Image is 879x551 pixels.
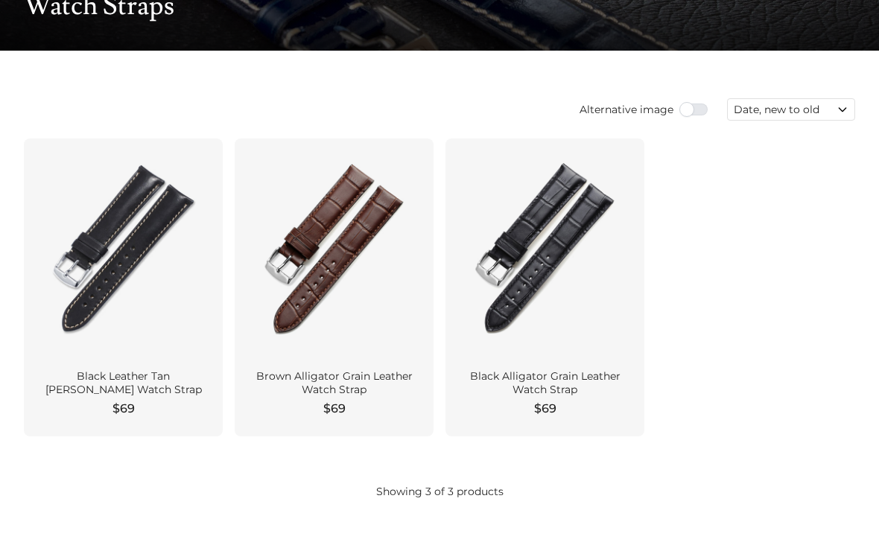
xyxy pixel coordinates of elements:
div: Black Leather Tan [PERSON_NAME] Watch Strap [42,370,205,396]
span: $69 [534,400,556,418]
span: $69 [112,400,135,418]
div: Black Alligator Grain Leather Watch Strap [463,370,626,396]
span: $69 [323,400,346,418]
div: Brown Alligator Grain Leather Watch Strap [253,370,416,396]
span: Alternative image [580,102,673,117]
a: Black Leather Tan Stich Watch Strap Black Leather Tan [PERSON_NAME] Watch Strap $69 [24,138,223,436]
a: Brown Alligator Grain Leather Watch Strap Brown Alligator Grain Leather Watch Strap $69 [235,138,434,436]
input: Use setting [679,102,709,117]
div: Showing 3 of 3 products [24,484,855,499]
a: Black Alligator Grain Leather Watch Strap Black Alligator Grain Leather Watch Strap $69 [445,138,644,436]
